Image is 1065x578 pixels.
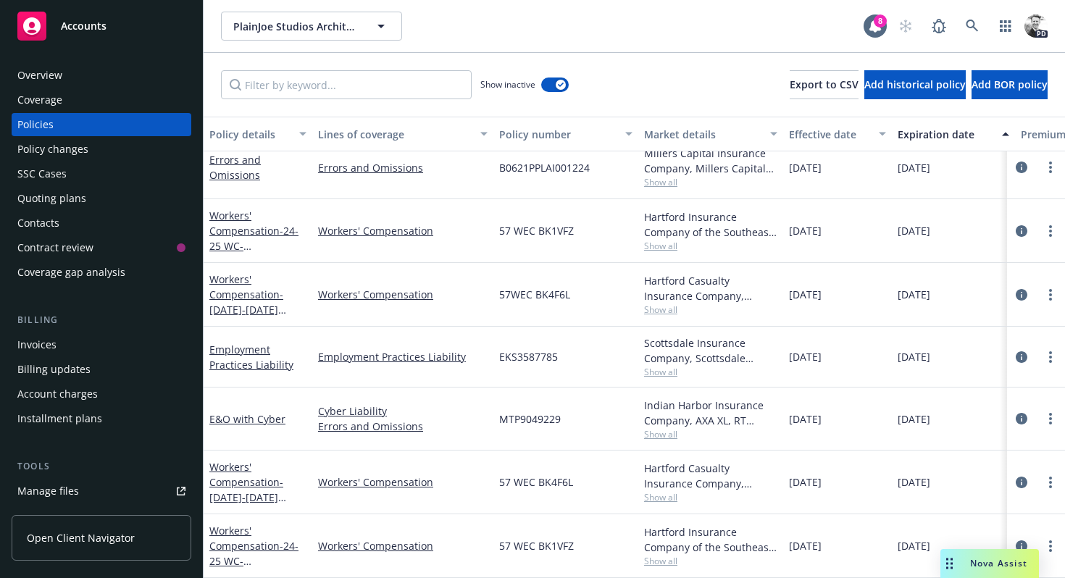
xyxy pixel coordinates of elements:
a: more [1042,537,1059,555]
div: Quoting plans [17,187,86,210]
a: SSC Cases [12,162,191,185]
a: circleInformation [1013,222,1030,240]
div: Policy changes [17,138,88,161]
span: [DATE] [898,160,930,175]
a: Contacts [12,211,191,235]
div: Contacts [17,211,59,235]
a: Billing updates [12,358,191,381]
a: Workers' Compensation [209,460,298,535]
a: Account charges [12,382,191,406]
button: Policy number [493,117,638,151]
a: Coverage gap analysis [12,261,191,284]
div: Market details [644,127,761,142]
span: Show all [644,428,777,440]
button: Policy details [204,117,312,151]
div: Installment plans [17,407,102,430]
span: [DATE] [789,538,822,553]
div: Overview [17,64,62,87]
div: Scottsdale Insurance Company, Scottsdale Insurance Company (Nationwide), RT Specialty Insurance S... [644,335,777,366]
a: Errors and Omissions [318,419,488,434]
a: more [1042,410,1059,427]
a: Manage files [12,479,191,503]
span: [DATE] [898,349,930,364]
a: Invoices [12,333,191,356]
a: Cyber Liability [318,403,488,419]
span: [DATE] [789,287,822,302]
div: Contract review [17,236,93,259]
span: Export to CSV [790,78,859,91]
span: 57WEC BK4F6L [499,287,570,302]
a: Accounts [12,6,191,46]
a: Policy changes [12,138,191,161]
a: Contract review [12,236,191,259]
div: Policies [17,113,54,136]
a: Workers' Compensation [209,272,291,347]
span: [DATE] [898,287,930,302]
span: Show all [644,491,777,503]
div: Lines of coverage [318,127,472,142]
div: Manage files [17,479,79,503]
button: Add historical policy [864,70,966,99]
a: Errors and Omissions [209,153,261,182]
a: more [1042,286,1059,303]
img: photo [1024,14,1048,38]
span: Show inactive [480,78,535,91]
a: more [1042,474,1059,491]
span: [DATE] [898,538,930,553]
span: PlainJoe Studios Architecture, Inc. [233,19,359,34]
a: Report a Bug [924,12,953,41]
div: Expiration date [898,127,993,142]
button: Market details [638,117,783,151]
span: Show all [644,176,777,188]
span: MTP9049229 [499,411,561,427]
a: circleInformation [1013,159,1030,176]
a: Policies [12,113,191,136]
button: Effective date [783,117,892,151]
span: [DATE] [789,474,822,490]
div: Policy details [209,127,291,142]
div: Coverage gap analysis [17,261,125,284]
div: Coverage [17,88,62,112]
a: Search [958,12,987,41]
span: Show all [644,555,777,567]
button: Export to CSV [790,70,859,99]
a: Errors and Omissions [318,160,488,175]
a: Switch app [991,12,1020,41]
span: Show all [644,303,777,316]
a: Installment plans [12,407,191,430]
a: Workers' Compensation [318,538,488,553]
span: Add historical policy [864,78,966,91]
a: more [1042,159,1059,176]
div: Billing updates [17,358,91,381]
div: Hartford Insurance Company of the Southeast, Hartford Insurance Group [644,524,777,555]
span: B0621PPLAI001224 [499,160,590,175]
a: circleInformation [1013,537,1030,555]
a: Overview [12,64,191,87]
span: 57 WEC BK4F6L [499,474,573,490]
a: Workers' Compensation [318,474,488,490]
span: Show all [644,240,777,252]
div: Hartford Insurance Company of the Southeast, Hartford Insurance Group [644,209,777,240]
div: Millers Capital Insurance Company, Millers Capital Insurance Company, Anzen Insurance Solutions LLC [644,146,777,176]
a: Quoting plans [12,187,191,210]
div: Hartford Casualty Insurance Company, Hartford Insurance Group [644,273,777,303]
span: [DATE] [789,349,822,364]
a: circleInformation [1013,474,1030,491]
button: Lines of coverage [312,117,493,151]
div: Billing [12,313,191,327]
span: [DATE] [898,411,930,427]
div: 8 [874,14,887,28]
div: Hartford Casualty Insurance Company, Hartford Insurance Group [644,461,777,491]
a: more [1042,222,1059,240]
a: Workers' Compensation [318,287,488,302]
div: SSC Cases [17,162,67,185]
div: Account charges [17,382,98,406]
button: Expiration date [892,117,1015,151]
span: Open Client Navigator [27,530,135,545]
span: [DATE] [898,474,930,490]
button: PlainJoe Studios Architecture, Inc. [221,12,402,41]
a: Employment Practices Liability [209,343,293,372]
input: Filter by keyword... [221,70,472,99]
a: circleInformation [1013,410,1030,427]
span: [DATE] [789,411,822,427]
